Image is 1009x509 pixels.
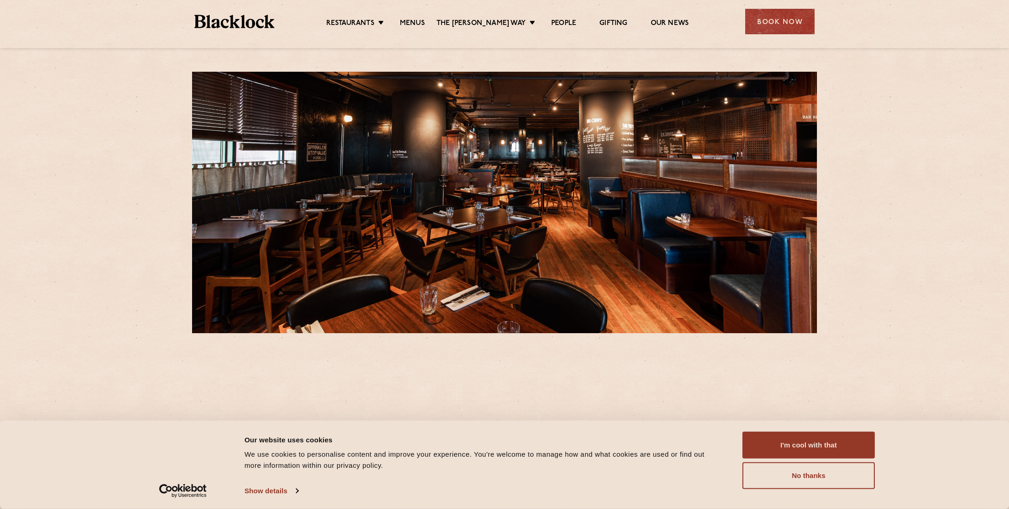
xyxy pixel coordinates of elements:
[599,19,627,29] a: Gifting
[651,19,689,29] a: Our News
[742,462,875,489] button: No thanks
[742,432,875,459] button: I'm cool with that
[244,449,722,471] div: We use cookies to personalise content and improve your experience. You're welcome to manage how a...
[551,19,576,29] a: People
[326,19,374,29] a: Restaurants
[244,484,298,498] a: Show details
[400,19,425,29] a: Menus
[143,484,224,498] a: Usercentrics Cookiebot - opens in a new window
[194,15,274,28] img: BL_Textured_Logo-footer-cropped.svg
[745,9,815,34] div: Book Now
[436,19,526,29] a: The [PERSON_NAME] Way
[244,434,722,445] div: Our website uses cookies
